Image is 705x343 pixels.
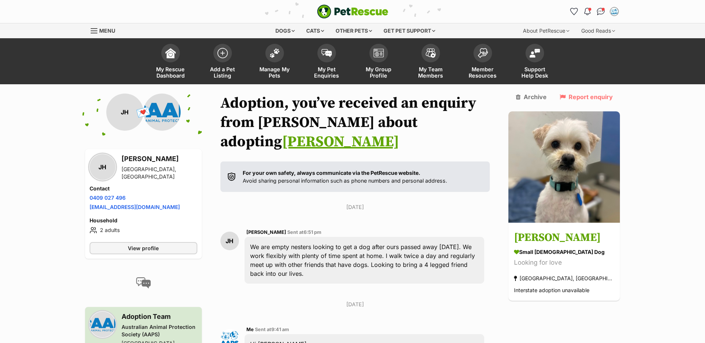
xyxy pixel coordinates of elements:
a: Menu [91,23,120,37]
a: [PERSON_NAME] small [DEMOGRAPHIC_DATA] Dog Looking for love [GEOGRAPHIC_DATA], [GEOGRAPHIC_DATA] ... [508,224,620,301]
p: [DATE] [220,300,490,308]
span: Member Resources [466,66,499,79]
a: Favourites [568,6,580,17]
span: [PERSON_NAME] [246,229,286,235]
a: Add a Pet Listing [197,40,249,84]
div: Cats [301,23,329,38]
button: Notifications [582,6,594,17]
span: My Rescue Dashboard [154,66,187,79]
img: Australian Animal Protection Society (AAPS) profile pic [143,94,181,131]
button: My account [608,6,620,17]
img: member-resources-icon-8e73f808a243e03378d46382f2149f9095a855e16c252ad45f914b54edf8863c.svg [478,48,488,58]
a: View profile [90,242,197,254]
img: team-members-icon-5396bd8760b3fe7c0b43da4ab00e1e3bb1a5d9ba89233759b79545d2d3fc5d0d.svg [426,48,436,58]
ul: Account quick links [568,6,620,17]
a: My Rescue Dashboard [145,40,197,84]
div: We are empty nesters looking to get a dog after ours passed away [DATE]. We work flexibly with pl... [245,237,485,284]
img: help-desk-icon-fdf02630f3aa405de69fd3d07c3f3aa587a6932b1a1747fa1d2bba05be0121f9.svg [530,49,540,58]
p: [DATE] [220,203,490,211]
span: View profile [128,244,159,252]
a: 0409 027 496 [90,195,126,201]
span: Interstate adoption unavailable [514,287,589,294]
div: About PetRescue [518,23,575,38]
img: manage-my-pets-icon-02211641906a0b7f246fdf0571729dbe1e7629f14944591b6c1af311fb30b64b.svg [269,48,280,58]
img: Leo [508,111,620,223]
span: Me [246,327,254,332]
a: PetRescue [317,4,388,19]
div: Good Reads [576,23,620,38]
a: My Team Members [405,40,457,84]
a: Support Help Desk [509,40,561,84]
span: My Pet Enquiries [310,66,343,79]
h4: Contact [90,185,197,192]
span: Sent at [255,327,289,332]
img: pet-enquiries-icon-7e3ad2cf08bfb03b45e93fb7055b45f3efa6380592205ae92323e6603595dc1f.svg [321,49,332,57]
a: Member Resources [457,40,509,84]
strong: For your own safety, always communicate via the PetRescue website. [243,170,420,176]
span: Manage My Pets [258,66,291,79]
span: My Group Profile [362,66,395,79]
h1: Adoption, you’ve received an enquiry from [PERSON_NAME] about adopting [220,94,490,151]
h3: [PERSON_NAME] [122,154,197,164]
span: My Team Members [414,66,447,79]
div: Dogs [270,23,300,38]
span: 6:51 pm [304,229,321,235]
a: Report enquiry [560,94,613,100]
div: [GEOGRAPHIC_DATA], [GEOGRAPHIC_DATA] [122,166,197,180]
a: Archive [516,94,547,100]
div: Australian Animal Protection Society (AAPS) [122,323,197,338]
img: conversation-icon-4a6f8262b818ee0b60e3300018af0b2d0b884aa5de6e9bcb8d3d4eeb1a70a7c4.svg [136,277,151,288]
div: JH [220,232,239,250]
span: 9:41 am [271,327,289,332]
img: group-profile-icon-3fa3cf56718a62981997c0bc7e787c4b2cf8bcc04b72c1350f741eb67cf2f40e.svg [373,49,384,58]
a: My Pet Enquiries [301,40,353,84]
div: Other pets [330,23,377,38]
div: Looking for love [514,258,614,268]
div: JH [90,154,116,180]
span: Menu [99,27,115,34]
img: add-pet-listing-icon-0afa8454b4691262ce3f59096e99ab1cd57d4a30225e0717b998d2c9b9846f56.svg [217,48,228,58]
img: Australian Animal Protection Society (AAPS) profile pic [90,311,116,337]
a: Manage My Pets [249,40,301,84]
li: 2 adults [90,226,197,235]
span: Sent at [287,229,321,235]
a: Conversations [595,6,607,17]
a: [EMAIL_ADDRESS][DOMAIN_NAME] [90,204,180,210]
div: small [DEMOGRAPHIC_DATA] Dog [514,248,614,256]
div: [GEOGRAPHIC_DATA], [GEOGRAPHIC_DATA] [514,274,614,284]
div: JH [106,94,143,131]
span: Add a Pet Listing [206,66,239,79]
a: [PERSON_NAME] [282,133,399,151]
img: logo-e224e6f780fb5917bec1dbf3a21bbac754714ae5b6737aabdf751b685950b380.svg [317,4,388,19]
img: Adoption Team profile pic [611,8,618,15]
img: chat-41dd97257d64d25036548639549fe6c8038ab92f7586957e7f3b1b290dea8141.svg [597,8,605,15]
img: notifications-46538b983faf8c2785f20acdc204bb7945ddae34d4c08c2a6579f10ce5e182be.svg [584,8,590,15]
p: Avoid sharing personal information such as phone numbers and personal address. [243,169,447,185]
h3: [PERSON_NAME] [514,230,614,246]
div: Get pet support [378,23,440,38]
h4: Household [90,217,197,224]
span: 💌 [135,104,152,120]
img: dashboard-icon-eb2f2d2d3e046f16d808141f083e7271f6b2e854fb5c12c21221c1fb7104beca.svg [165,48,176,58]
a: My Group Profile [353,40,405,84]
span: Support Help Desk [518,66,552,79]
h3: Adoption Team [122,311,197,322]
